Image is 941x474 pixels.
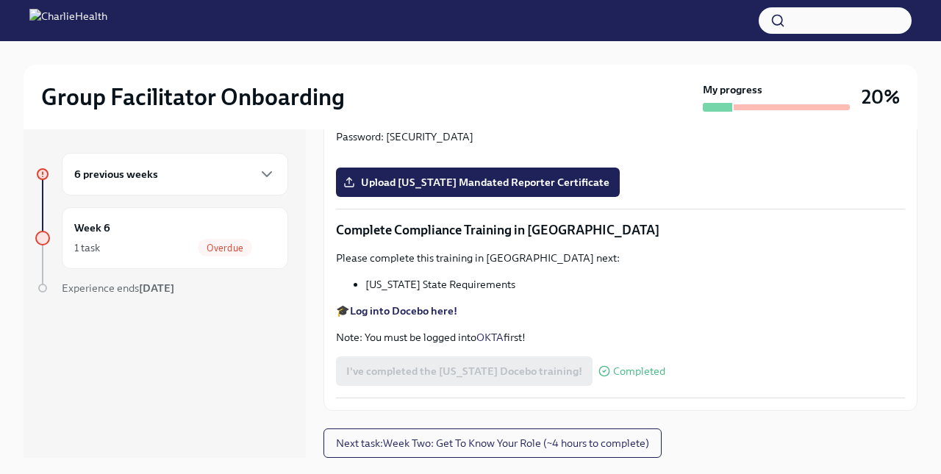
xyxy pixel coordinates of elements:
[336,251,905,265] p: Please complete this training in [GEOGRAPHIC_DATA] next:
[350,304,457,317] a: Log into Docebo here!
[323,428,662,458] button: Next task:Week Two: Get To Know Your Role (~4 hours to complete)
[862,84,900,110] h3: 20%
[336,330,905,345] p: Note: You must be logged into first!
[139,281,174,295] strong: [DATE]
[336,221,905,239] p: Complete Compliance Training in [GEOGRAPHIC_DATA]
[703,82,762,97] strong: My progress
[476,331,504,344] a: OKTA
[62,153,288,195] div: 6 previous weeks
[41,82,345,112] h2: Group Facilitator Onboarding
[336,168,620,197] label: Upload [US_STATE] Mandated Reporter Certificate
[74,220,110,236] h6: Week 6
[336,436,649,450] span: Next task : Week Two: Get To Know Your Role (~4 hours to complete)
[35,207,288,269] a: Week 61 taskOverdue
[346,175,609,190] span: Upload [US_STATE] Mandated Reporter Certificate
[198,243,252,254] span: Overdue
[336,304,905,318] p: 🎓
[613,366,665,377] span: Completed
[62,281,174,295] span: Experience ends
[74,166,158,182] h6: 6 previous weeks
[29,9,107,32] img: CharlieHealth
[74,240,100,255] div: 1 task
[365,277,905,292] li: [US_STATE] State Requirements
